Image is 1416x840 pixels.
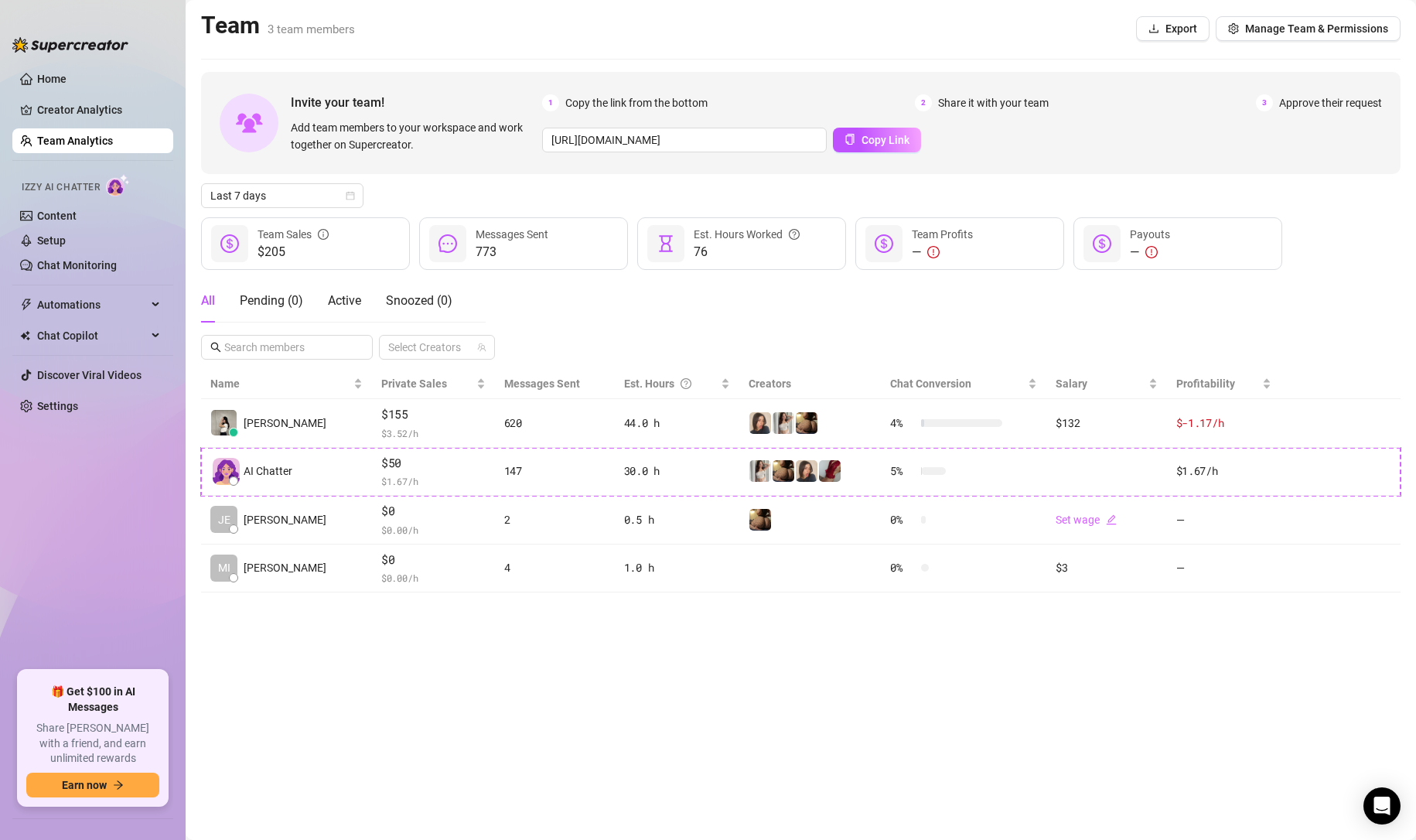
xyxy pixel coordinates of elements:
span: Invite your team! [291,93,542,112]
span: 3 team members [268,22,355,36]
div: Est. Hours Worked [694,226,800,243]
div: $3 [1056,559,1157,576]
span: $50 [381,454,486,473]
span: question-circle [681,375,691,392]
div: 44.0 h [624,415,730,432]
img: logo-BBDzfeDw.svg [12,37,128,53]
span: 76 [694,243,800,261]
div: 1.0 h [624,559,730,576]
span: Messages Sent [504,377,580,390]
span: Chat Conversion [890,377,971,390]
span: Name [210,375,350,392]
span: dollar-circle [875,234,893,253]
button: Copy Link [833,128,921,152]
span: info-circle [318,226,329,243]
span: $0 [381,502,486,521]
span: $ 3.52 /h [381,425,486,441]
span: question-circle [789,226,800,243]
img: AI Chatter [106,174,130,196]
a: Creator Analytics [37,97,161,122]
img: Nina [773,412,794,434]
span: team [477,343,486,352]
img: izzy-ai-chatter-avatar-DDCN_rTZ.svg [213,458,240,485]
span: 2 [915,94,932,111]
span: thunderbolt [20,299,32,311]
input: Search members [224,339,351,356]
h2: Team [201,11,355,40]
a: Home [37,73,67,85]
span: Approve their request [1279,94,1382,111]
span: $ 0.00 /h [381,570,486,586]
img: Chat Copilot [20,330,30,341]
div: Pending ( 0 ) [240,292,303,310]
span: MI [218,559,230,576]
span: 3 [1256,94,1273,111]
span: Copy Link [862,134,909,146]
span: $155 [381,405,486,424]
span: exclamation-circle [1145,246,1158,258]
span: Last 7 days [210,184,354,207]
span: [PERSON_NAME] [244,415,326,432]
span: Share [PERSON_NAME] with a friend, and earn unlimited rewards [26,721,159,767]
img: Peachy [749,509,771,531]
span: Copy the link from the bottom [565,94,708,111]
img: Peachy [773,460,794,482]
span: [PERSON_NAME] [244,559,326,576]
button: Manage Team & Permissions [1216,16,1401,41]
span: Export [1165,22,1197,35]
a: Setup [37,234,66,247]
div: $-1.17 /h [1176,415,1271,432]
span: 5 % [890,463,915,480]
a: Team Analytics [37,135,113,147]
div: 0.5 h [624,511,730,528]
span: 0 % [890,559,915,576]
div: — [1130,243,1170,261]
span: $ 1.67 /h [381,473,486,489]
span: Add team members to your workspace and work together on Supercreator. [291,119,536,153]
span: Payouts [1130,228,1170,241]
span: search [210,342,221,353]
span: setting [1228,23,1239,34]
span: Chat Copilot [37,323,147,348]
button: Export [1136,16,1210,41]
img: Esme [819,460,841,482]
div: Est. Hours [624,375,718,392]
span: Profitability [1176,377,1235,390]
span: exclamation-circle [927,246,940,258]
span: Share it with your team [938,94,1049,111]
span: 0 % [890,511,915,528]
span: Salary [1056,377,1087,390]
span: 4 % [890,415,915,432]
th: Name [201,369,372,399]
span: message [438,234,457,253]
a: Discover Viral Videos [37,369,142,381]
button: Earn nowarrow-right [26,773,159,797]
td: — [1167,545,1281,593]
span: $ 0.00 /h [381,522,486,538]
div: $132 [1056,415,1157,432]
span: Messages Sent [476,228,548,241]
div: $1.67 /h [1176,463,1271,480]
span: Izzy AI Chatter [22,180,100,195]
span: copy [844,134,855,145]
div: Open Intercom Messenger [1363,787,1401,825]
td: — [1167,496,1281,545]
span: dollar-circle [220,234,239,253]
span: edit [1106,514,1117,525]
a: Set wageedit [1056,514,1117,526]
a: Chat Monitoring [37,259,117,271]
span: Active [328,293,361,308]
div: 30.0 h [624,463,730,480]
span: 1 [542,94,559,111]
span: Snoozed ( 0 ) [386,293,452,308]
span: dollar-circle [1093,234,1111,253]
img: Nina [749,460,771,482]
span: $205 [258,243,329,261]
span: AI Chatter [244,463,292,480]
span: Private Sales [381,377,447,390]
span: Automations [37,292,147,317]
a: Content [37,210,77,222]
span: 🎁 Get $100 in AI Messages [26,685,159,715]
span: JE [218,511,230,528]
div: 4 [504,559,606,576]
